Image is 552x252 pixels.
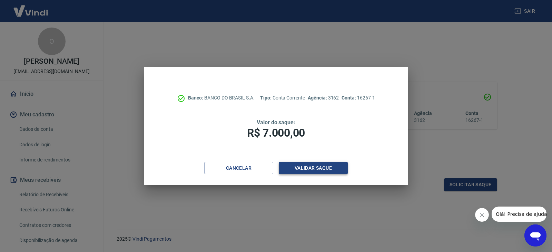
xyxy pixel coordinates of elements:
[475,208,489,222] iframe: Fechar mensagem
[188,95,204,101] span: Banco:
[279,162,348,175] button: Validar saque
[260,95,273,101] span: Tipo:
[308,94,339,102] p: 3162
[247,126,305,139] span: R$ 7.000,00
[257,119,295,126] span: Valor do saque:
[204,162,273,175] button: Cancelar
[342,95,357,101] span: Conta:
[308,95,328,101] span: Agência:
[492,207,546,222] iframe: Mensagem da empresa
[524,224,546,246] iframe: Botão para abrir a janela de mensagens
[260,94,305,102] p: Conta Corrente
[4,5,58,10] span: Olá! Precisa de ajuda?
[342,94,375,102] p: 16267-1
[188,94,255,102] p: BANCO DO BRASIL S.A.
